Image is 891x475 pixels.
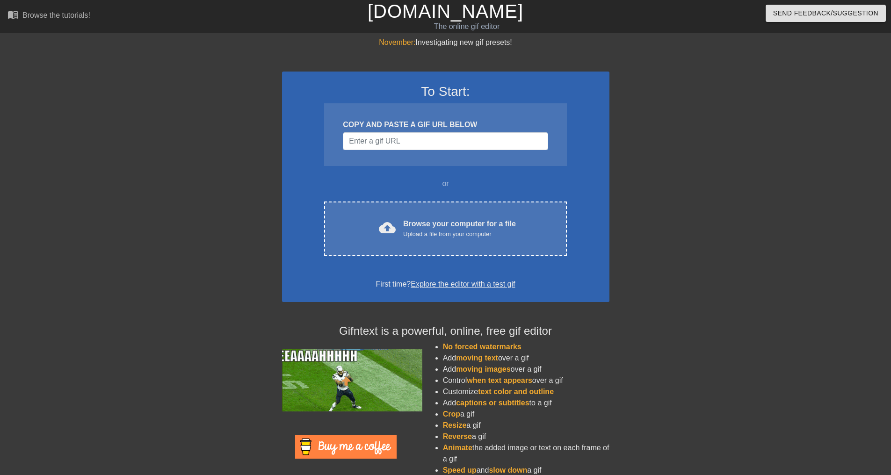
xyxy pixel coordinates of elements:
span: when text appears [467,376,532,384]
li: a gif [443,431,609,442]
div: Browse your computer for a file [403,218,516,239]
span: text color and outline [478,388,554,396]
li: Add to a gif [443,397,609,409]
div: Browse the tutorials! [22,11,90,19]
a: Browse the tutorials! [7,9,90,23]
span: captions or subtitles [456,399,529,407]
span: Resize [443,421,467,429]
span: Animate [443,444,472,452]
img: Buy Me A Coffee [295,435,397,459]
div: First time? [294,279,597,290]
li: a gif [443,420,609,431]
h3: To Start: [294,84,597,100]
span: No forced watermarks [443,343,522,351]
li: Add over a gif [443,364,609,375]
span: moving text [456,354,498,362]
div: COPY AND PASTE A GIF URL BELOW [343,119,548,130]
input: Username [343,132,548,150]
div: or [306,178,585,189]
li: Add over a gif [443,353,609,364]
li: a gif [443,409,609,420]
button: Send Feedback/Suggestion [766,5,886,22]
span: Crop [443,410,460,418]
a: Explore the editor with a test gif [411,280,515,288]
div: The online gif editor [302,21,632,32]
li: Customize [443,386,609,397]
div: Upload a file from your computer [403,230,516,239]
span: Speed up [443,466,477,474]
span: slow down [489,466,527,474]
li: Control over a gif [443,375,609,386]
h4: Gifntext is a powerful, online, free gif editor [282,324,609,338]
img: football_small.gif [282,349,422,411]
span: moving images [456,365,510,373]
span: menu_book [7,9,19,20]
span: Send Feedback/Suggestion [773,7,878,19]
div: Investigating new gif presets! [282,37,609,48]
span: November: [379,38,415,46]
li: the added image or text on each frame of a gif [443,442,609,465]
span: Reverse [443,432,472,440]
a: [DOMAIN_NAME] [368,1,523,22]
span: cloud_upload [379,219,396,236]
